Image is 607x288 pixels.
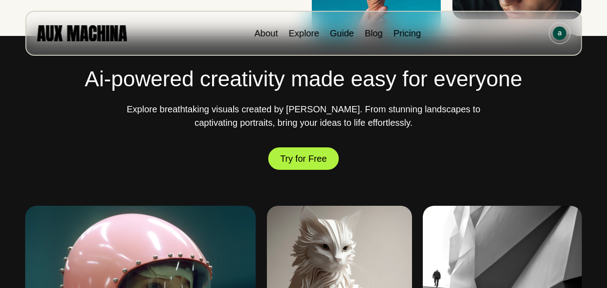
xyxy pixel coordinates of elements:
button: Try for Free [268,147,339,170]
img: Avatar [553,27,566,40]
a: Guide [330,28,354,38]
img: AUX MACHINA [37,25,127,41]
a: Explore [288,28,319,38]
p: Explore breathtaking visuals created by [PERSON_NAME]. From stunning landscapes to captivating po... [124,102,483,129]
a: Pricing [394,28,421,38]
a: Blog [365,28,383,38]
h2: Ai-powered creativity made easy for everyone [25,63,582,95]
a: About [254,28,278,38]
